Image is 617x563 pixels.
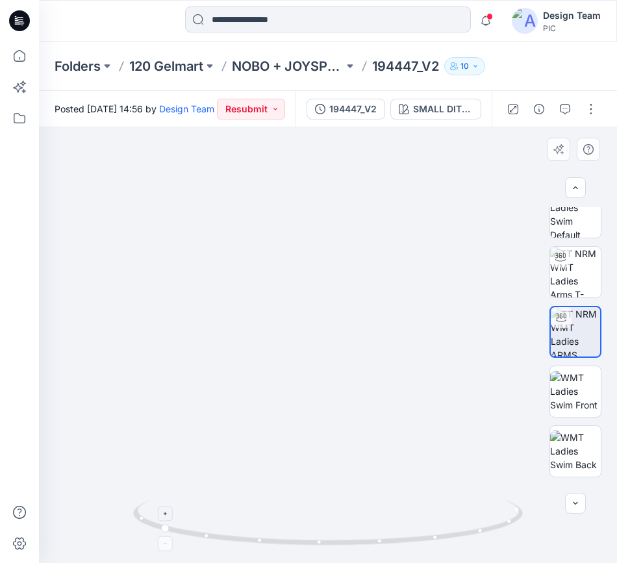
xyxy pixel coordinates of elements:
[329,102,377,116] div: 194447_V2
[512,8,538,34] img: avatar
[543,8,601,23] div: Design Team
[55,57,101,75] a: Folders
[550,247,601,297] img: TT NRM WMT Ladies Arms T-POSE
[444,57,485,75] button: 10
[307,99,385,119] button: 194447_V2
[550,431,601,471] img: WMT Ladies Swim Back
[390,99,481,119] button: SMALL DITSY V1_PLUM CANDY
[551,307,600,357] img: TT NRM WMT Ladies ARMS DOWN
[159,103,214,114] a: Design Team
[550,187,601,238] img: 3/4 Ladies Swim Default
[55,102,214,116] span: Posted [DATE] 14:56 by
[413,102,473,116] div: SMALL DITSY V1_PLUM CANDY
[129,57,203,75] a: 120 Gelmart
[529,99,549,119] button: Details
[76,94,579,563] img: eyJhbGciOiJIUzI1NiIsImtpZCI6IjAiLCJzbHQiOiJzZXMiLCJ0eXAiOiJKV1QifQ.eyJkYXRhIjp7InR5cGUiOiJzdG9yYW...
[232,57,344,75] a: NOBO + JOYSPUN - 20250912_120_GC
[550,371,601,412] img: WMT Ladies Swim Front
[460,59,469,73] p: 10
[543,23,601,33] div: PIC
[372,57,439,75] p: 194447_V2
